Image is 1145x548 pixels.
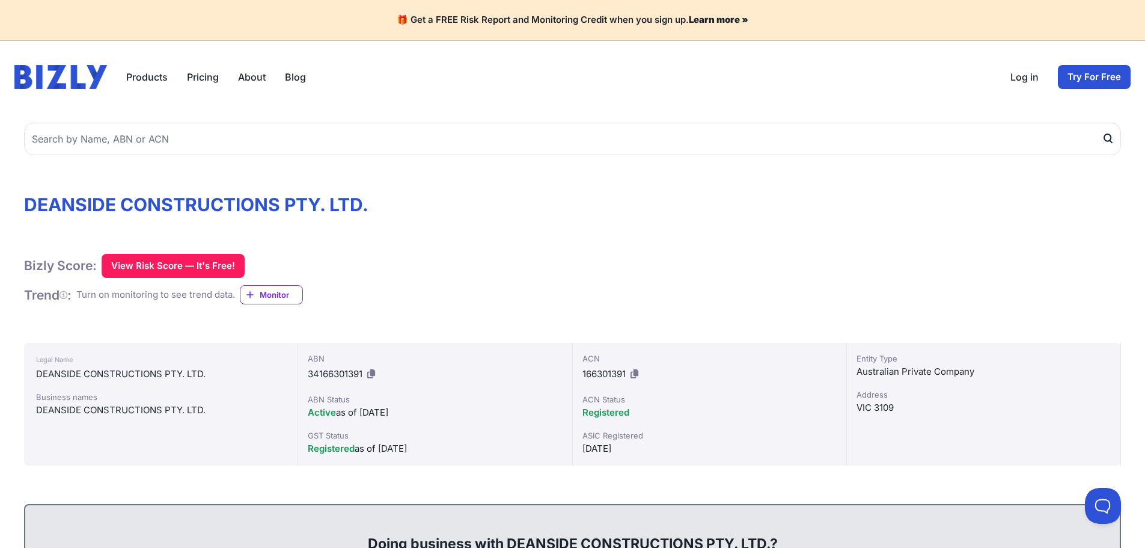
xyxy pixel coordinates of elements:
[582,368,626,380] span: 166301391
[856,353,1111,365] div: Entity Type
[36,403,285,417] div: DEANSIDE CONSTRUCTIONS PTY. LTD.
[582,442,837,456] div: [DATE]
[24,194,1121,215] h1: DEANSIDE CONSTRUCTIONS PTY. LTD.
[582,393,837,405] div: ACN Status
[24,257,97,274] h1: Bizly Score:
[308,353,562,365] div: ABN
[689,14,748,25] a: Learn more »
[1085,488,1121,524] iframe: Toggle Customer Support
[308,407,336,418] span: Active
[36,367,285,381] div: DEANSIDE CONSTRUCTIONS PTY. LTD.
[856,365,1111,379] div: Australian Private Company
[308,429,562,442] div: GST Status
[24,123,1121,155] input: Search by Name, ABN or ACN
[308,442,562,456] div: as of [DATE]
[1010,70,1039,84] a: Log in
[36,353,285,367] div: Legal Name
[582,407,629,418] span: Registered
[238,70,266,84] a: About
[1058,65,1131,89] a: Try For Free
[285,70,306,84] a: Blog
[14,14,1131,26] h4: 🎁 Get a FREE Risk Report and Monitoring Credit when you sign up.
[126,70,168,84] button: Products
[856,389,1111,401] div: Address
[308,393,562,405] div: ABN Status
[36,391,285,403] div: Business names
[308,368,362,380] span: 34166301391
[582,429,837,442] div: ASIC Registered
[24,287,72,303] h1: Trend :
[76,288,235,302] div: Turn on monitoring to see trend data.
[308,405,562,420] div: as of [DATE]
[308,443,355,454] span: Registered
[856,401,1111,415] div: VIC 3109
[582,353,837,365] div: ACN
[187,70,219,84] a: Pricing
[102,254,245,278] button: View Risk Score — It's Free!
[260,289,302,301] span: Monitor
[240,285,303,304] a: Monitor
